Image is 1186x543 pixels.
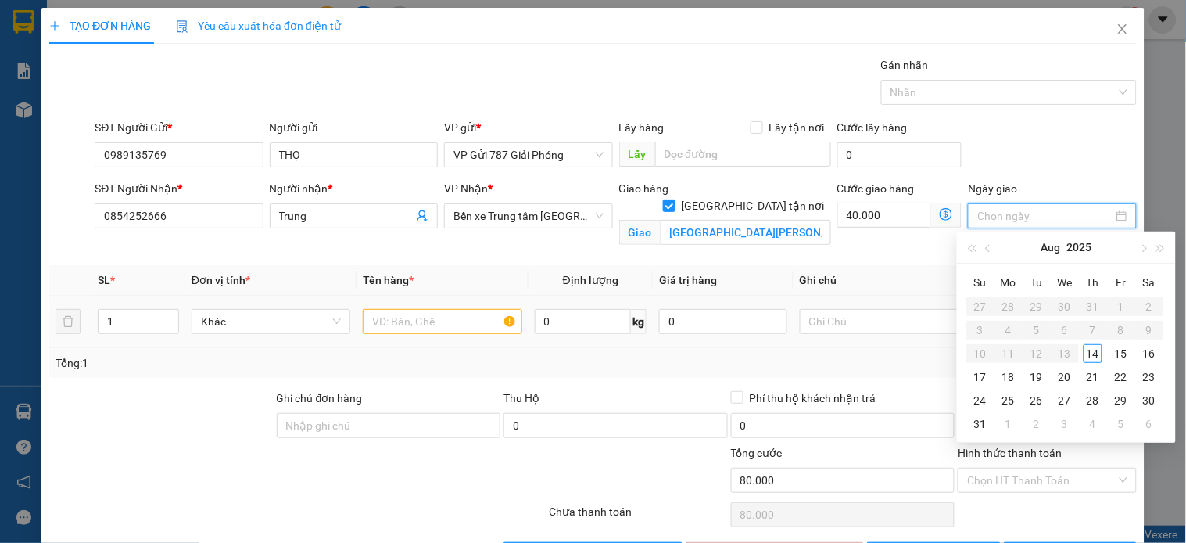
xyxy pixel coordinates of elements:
span: Đơn vị tính [192,274,250,286]
button: Close [1101,8,1145,52]
div: 27 [1055,391,1074,410]
th: Su [966,270,994,295]
span: VP Nhận [444,182,488,195]
div: Người gửi [270,119,438,136]
span: Thu Hộ [503,392,539,405]
input: Cước giao hàng [837,203,932,228]
div: 15 [1112,344,1130,363]
div: 30 [1140,391,1159,410]
th: Ghi chú [794,265,965,296]
div: 21 [1084,368,1102,387]
span: Bến xe Trung tâm Lào Cai [453,204,603,228]
div: 25 [999,391,1018,410]
td: 2025-09-03 [1051,412,1079,436]
div: Chưa thanh toán [547,503,729,530]
span: Yêu cầu xuất hóa đơn điện tử [176,20,341,32]
span: close [1116,23,1129,35]
td: 2025-08-22 [1107,365,1135,389]
input: Ghi Chú [800,309,958,334]
td: 2025-08-15 [1107,342,1135,365]
th: We [1051,270,1079,295]
label: Ngày giao [968,182,1017,195]
span: Tổng cước [731,447,783,459]
b: [DOMAIN_NAME] [209,13,378,38]
input: 0 [659,309,787,334]
div: 28 [1084,391,1102,410]
div: 4 [1084,415,1102,433]
span: Giá trị hàng [659,274,717,286]
div: SĐT Người Gửi [95,119,263,136]
span: [GEOGRAPHIC_DATA] tận nơi [675,197,831,214]
button: Aug [1041,232,1060,263]
td: 2025-08-29 [1107,389,1135,412]
span: Lấy [619,142,655,167]
td: 2025-08-20 [1051,365,1079,389]
td: 2025-08-19 [1023,365,1051,389]
span: user-add [416,210,428,222]
div: 14 [1084,344,1102,363]
td: 2025-08-31 [966,412,994,436]
span: Định lượng [563,274,618,286]
div: Người nhận [270,180,438,197]
input: Dọc đường [655,142,831,167]
span: kg [631,309,647,334]
div: 20 [1055,368,1074,387]
div: 24 [971,391,990,410]
span: Lấy hàng [619,121,665,134]
th: Mo [994,270,1023,295]
td: 2025-08-18 [994,365,1023,389]
input: Ngày giao [977,207,1113,225]
div: 26 [1027,391,1046,410]
div: 23 [1140,368,1159,387]
span: Giao [619,220,661,245]
span: Lấy tận nơi [763,119,831,136]
div: 18 [999,368,1018,387]
td: 2025-08-30 [1135,389,1163,412]
button: delete [56,309,81,334]
span: SL [98,274,110,286]
h2: SPCV3LYA [9,91,126,117]
span: Khác [201,310,341,333]
span: plus [49,20,60,31]
td: 2025-09-02 [1023,412,1051,436]
div: 6 [1140,415,1159,433]
div: 31 [971,415,990,433]
div: SĐT Người Nhận [95,180,263,197]
th: Fr [1107,270,1135,295]
span: TẠO ĐƠN HÀNG [49,20,151,32]
div: 29 [1112,391,1130,410]
label: Hình thức thanh toán [958,447,1062,459]
span: dollar-circle [940,208,952,221]
b: Sao Việt [95,37,191,63]
div: Tổng: 1 [56,354,459,372]
img: icon [176,20,188,33]
div: 5 [1112,415,1130,433]
td: 2025-08-17 [966,365,994,389]
div: 17 [971,368,990,387]
td: 2025-08-27 [1051,389,1079,412]
td: 2025-08-16 [1135,342,1163,365]
label: Gán nhãn [881,59,929,71]
div: 16 [1140,344,1159,363]
th: Tu [1023,270,1051,295]
h2: VP Nhận: VP Sapa [82,91,378,189]
input: Cước lấy hàng [837,142,962,167]
span: Phí thu hộ khách nhận trả [743,390,883,407]
div: 2 [1027,415,1046,433]
div: VP gửi [444,119,612,136]
td: 2025-08-25 [994,389,1023,412]
td: 2025-08-26 [1023,389,1051,412]
label: Ghi chú đơn hàng [277,392,363,405]
td: 2025-08-23 [1135,365,1163,389]
th: Th [1079,270,1107,295]
th: Sa [1135,270,1163,295]
td: 2025-09-05 [1107,412,1135,436]
td: 2025-09-01 [994,412,1023,436]
td: 2025-08-28 [1079,389,1107,412]
div: 19 [1027,368,1046,387]
div: 1 [999,415,1018,433]
img: logo.jpg [9,13,87,91]
input: Giao tận nơi [661,220,831,245]
td: 2025-09-04 [1079,412,1107,436]
span: Tên hàng [363,274,414,286]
